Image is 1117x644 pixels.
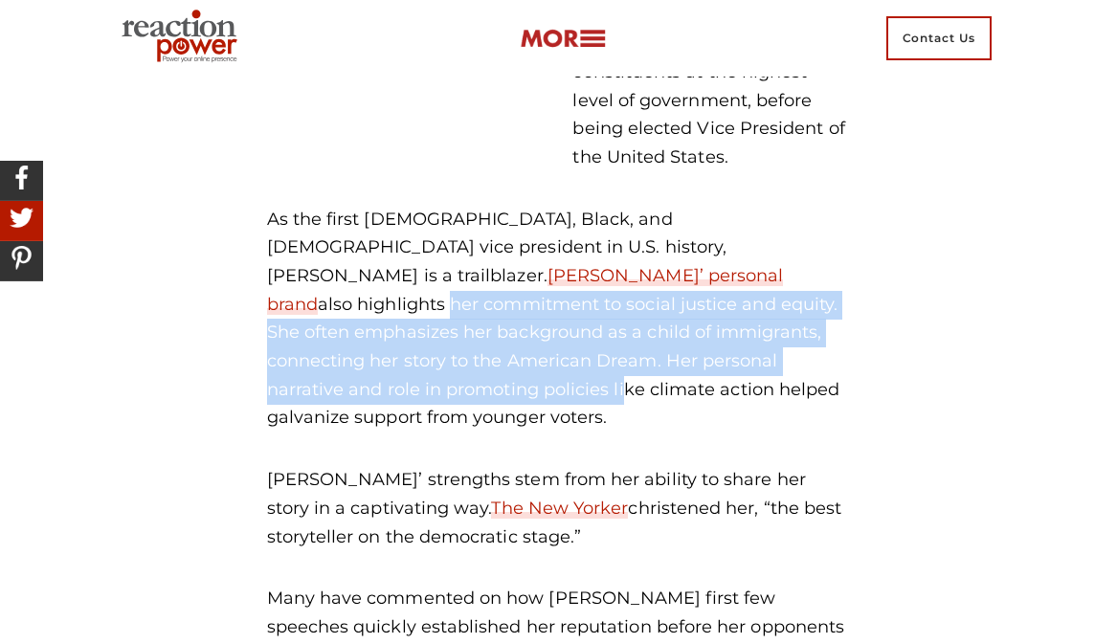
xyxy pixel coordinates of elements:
img: Share On Pinterest [5,241,38,275]
img: Share On Twitter [5,201,38,234]
img: Share On Facebook [5,161,38,194]
p: [PERSON_NAME]’ strengths stem from her ability to share her story in a captivating way. christene... [267,466,851,551]
p: As Senator she represented her constituents at the highest level of government, before being elec... [572,30,850,171]
a: The New Yorker [491,498,628,519]
a: [PERSON_NAME]’ personal brand [267,265,784,315]
img: Executive Branding | Personal Branding Agency [114,4,253,73]
p: As the first [DEMOGRAPHIC_DATA], Black, and [DEMOGRAPHIC_DATA] vice president in U.S. history, [P... [267,206,851,433]
img: more-btn.png [520,28,606,50]
span: Contact Us [886,16,992,60]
